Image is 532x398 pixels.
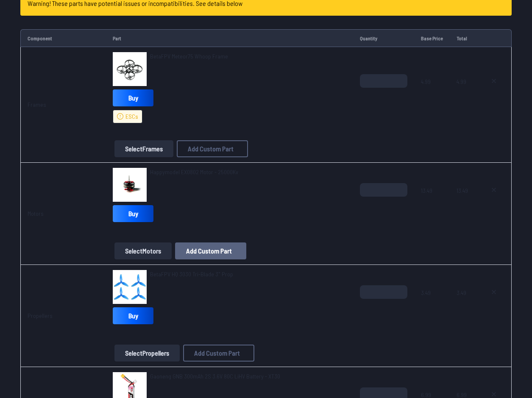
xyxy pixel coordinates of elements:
span: Gaoneng GNB 300mAh 2S 3.6V 80C LiHV Battery - XT30 [150,373,280,380]
a: BetaFPV Meteor75 Whoop Frame [150,52,228,61]
img: image [113,168,147,202]
a: Frames [28,101,46,108]
button: SelectPropellers [114,345,180,362]
img: image [113,270,147,304]
span: BetaFPV Meteor75 Whoop Frame [150,53,228,60]
span: 4.99 [421,74,443,115]
span: ESCs [125,112,138,121]
a: Buy [113,307,153,324]
span: Add Custom Part [186,248,232,254]
a: SelectMotors [113,242,173,259]
td: Total [450,29,476,47]
span: Happymodel EX0802 Motor - 25000Kv [150,168,238,175]
span: 3.49 [457,285,470,326]
a: SelectPropellers [113,345,181,362]
a: SelectFrames [113,140,175,157]
span: 13.49 [421,183,443,224]
td: Component [20,29,106,47]
button: SelectFrames [114,140,173,157]
a: Buy [113,205,153,222]
button: Add Custom Part [175,242,246,259]
button: SelectMotors [114,242,172,259]
td: Part [106,29,353,47]
span: 3.49 [421,285,443,326]
a: Happymodel EX0802 Motor - 25000Kv [150,168,238,176]
img: image [113,52,147,86]
a: BetaFPV HQ 3030 Tri-Blade 3" Prop [150,270,233,278]
a: Buy [113,89,153,106]
a: Gaoneng GNB 300mAh 2S 3.6V 80C LiHV Battery - XT30 [150,372,280,381]
a: Propellers [28,312,53,319]
button: Add Custom Part [177,140,248,157]
span: Add Custom Part [194,350,240,356]
td: Quantity [353,29,414,47]
span: 4.99 [457,74,470,115]
td: Base Price [414,29,450,47]
span: 13.49 [457,183,470,224]
a: Motors [28,210,44,217]
span: Add Custom Part [188,145,234,152]
button: Add Custom Part [183,345,254,362]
